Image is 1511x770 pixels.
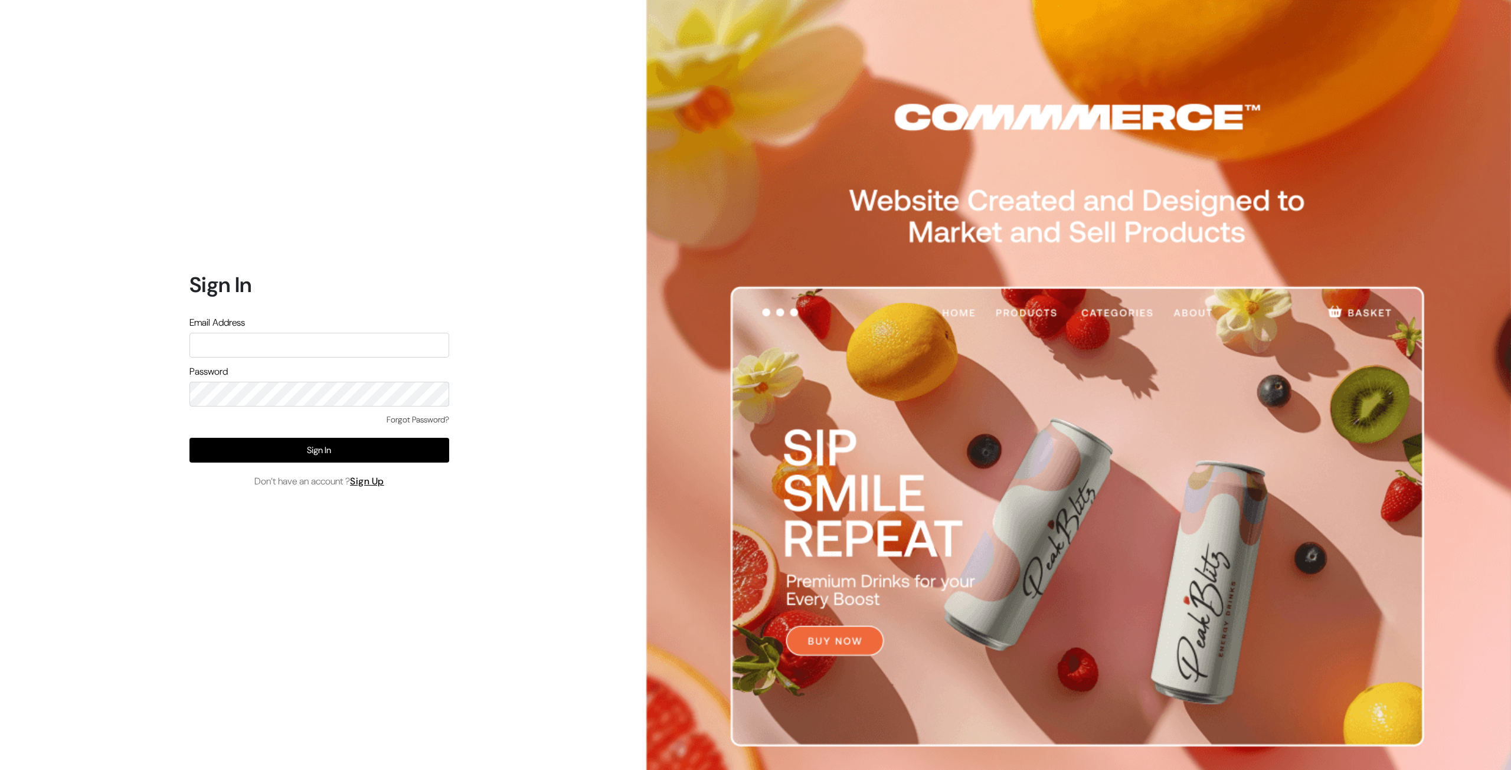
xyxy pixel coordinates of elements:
[387,414,449,426] a: Forgot Password?
[350,475,384,487] a: Sign Up
[189,316,245,330] label: Email Address
[254,474,384,489] span: Don’t have an account ?
[189,365,228,379] label: Password
[189,438,449,463] button: Sign In
[189,272,449,297] h1: Sign In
